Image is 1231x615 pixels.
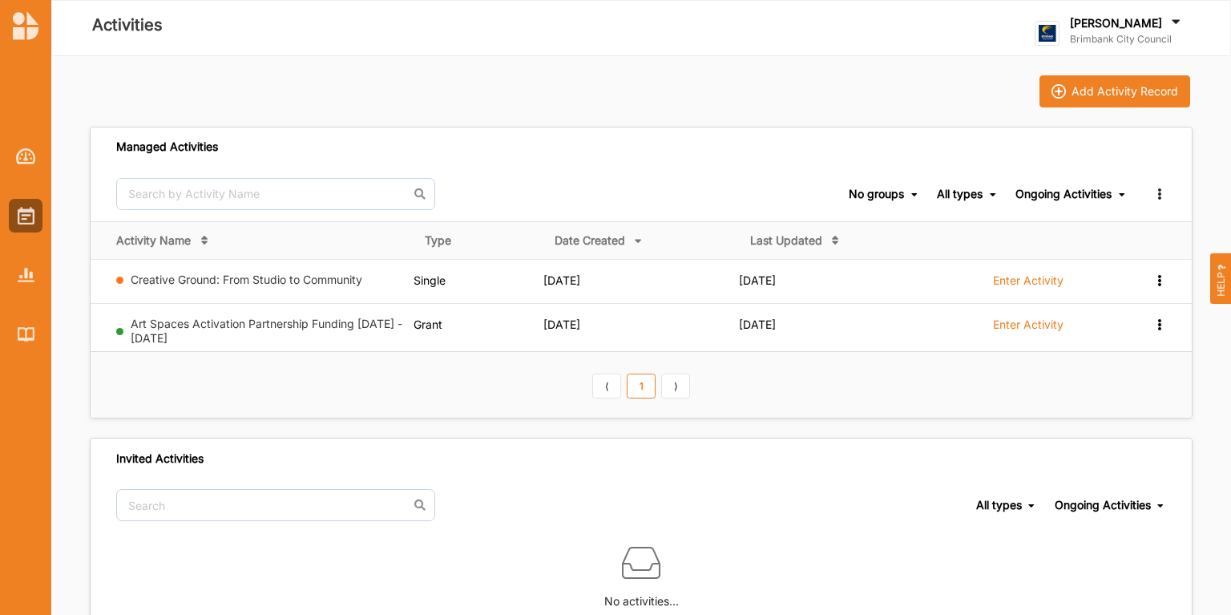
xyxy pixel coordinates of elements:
[414,221,543,259] th: Type
[1070,33,1184,46] label: Brimbank City Council
[993,317,1064,341] a: Enter Activity
[116,140,218,154] div: Managed Activities
[116,489,435,521] input: Search
[993,318,1064,332] label: Enter Activity
[1070,16,1162,30] label: [PERSON_NAME]
[592,374,621,399] a: Previous item
[739,318,776,331] span: [DATE]
[131,273,362,286] a: Creative Ground: From Studio to Community
[18,207,34,225] img: Activities
[1055,498,1151,512] div: Ongoing Activities
[849,187,904,201] div: No groups
[414,273,446,287] span: Single
[555,233,625,248] div: Date Created
[627,374,656,399] a: 1
[543,318,580,331] span: [DATE]
[9,199,42,233] a: Activities
[16,148,36,164] img: Dashboard
[131,317,402,345] a: Art Spaces Activation Partnership Funding [DATE] - [DATE]
[13,11,38,40] img: logo
[116,178,435,210] input: Search by Activity Name
[661,374,690,399] a: Next item
[9,140,42,173] a: Dashboard
[1039,75,1190,107] button: iconAdd Activity Record
[1015,187,1112,201] div: Ongoing Activities
[937,187,983,201] div: All types
[116,451,204,466] div: Invited Activities
[739,273,776,287] span: [DATE]
[590,371,693,399] div: Pagination Navigation
[1072,84,1178,99] div: Add Activity Record
[18,327,34,341] img: Library
[604,582,679,610] label: No activities...
[116,233,191,248] div: Activity Name
[993,273,1064,297] a: Enter Activity
[993,273,1064,288] label: Enter Activity
[18,268,34,281] img: Reports
[1051,84,1066,99] img: icon
[543,273,580,287] span: [DATE]
[976,498,1022,512] div: All types
[92,12,163,38] label: Activities
[622,544,660,582] img: box
[9,258,42,292] a: Reports
[1035,21,1059,46] img: logo
[414,318,442,331] span: Grant
[9,318,42,351] a: Library
[750,233,822,248] div: Last Updated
